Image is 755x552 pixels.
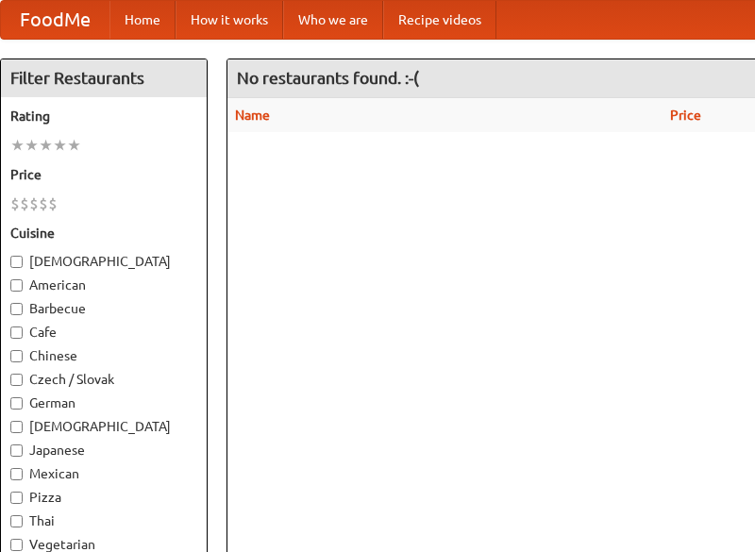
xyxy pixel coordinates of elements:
li: ★ [25,135,39,156]
a: How it works [176,1,283,39]
label: Mexican [10,464,197,483]
input: German [10,397,23,410]
a: Home [109,1,176,39]
li: $ [39,193,48,214]
input: [DEMOGRAPHIC_DATA] [10,421,23,433]
input: Chinese [10,350,23,362]
h5: Rating [10,107,197,125]
input: [DEMOGRAPHIC_DATA] [10,256,23,268]
input: Pizza [10,492,23,504]
label: [DEMOGRAPHIC_DATA] [10,417,197,436]
a: FoodMe [1,1,109,39]
label: Barbecue [10,299,197,318]
li: ★ [10,135,25,156]
label: Chinese [10,346,197,365]
a: Recipe videos [383,1,496,39]
a: Who we are [283,1,383,39]
input: Barbecue [10,303,23,315]
li: $ [29,193,39,214]
label: Thai [10,511,197,530]
label: Pizza [10,488,197,507]
label: Cafe [10,323,197,342]
input: Thai [10,515,23,527]
a: Price [670,108,701,123]
label: Japanese [10,441,197,460]
li: ★ [39,135,53,156]
input: Japanese [10,444,23,457]
input: Cafe [10,326,23,339]
a: Name [235,108,270,123]
li: $ [20,193,29,214]
li: $ [48,193,58,214]
li: ★ [67,135,81,156]
h5: Cuisine [10,224,197,243]
label: American [10,276,197,294]
label: Czech / Slovak [10,370,197,389]
input: American [10,279,23,292]
h4: Filter Restaurants [1,59,207,97]
label: German [10,393,197,412]
label: [DEMOGRAPHIC_DATA] [10,252,197,271]
ng-pluralize: No restaurants found. :-( [237,69,419,87]
li: $ [10,193,20,214]
input: Vegetarian [10,539,23,551]
h5: Price [10,165,197,184]
input: Czech / Slovak [10,374,23,386]
input: Mexican [10,468,23,480]
li: ★ [53,135,67,156]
